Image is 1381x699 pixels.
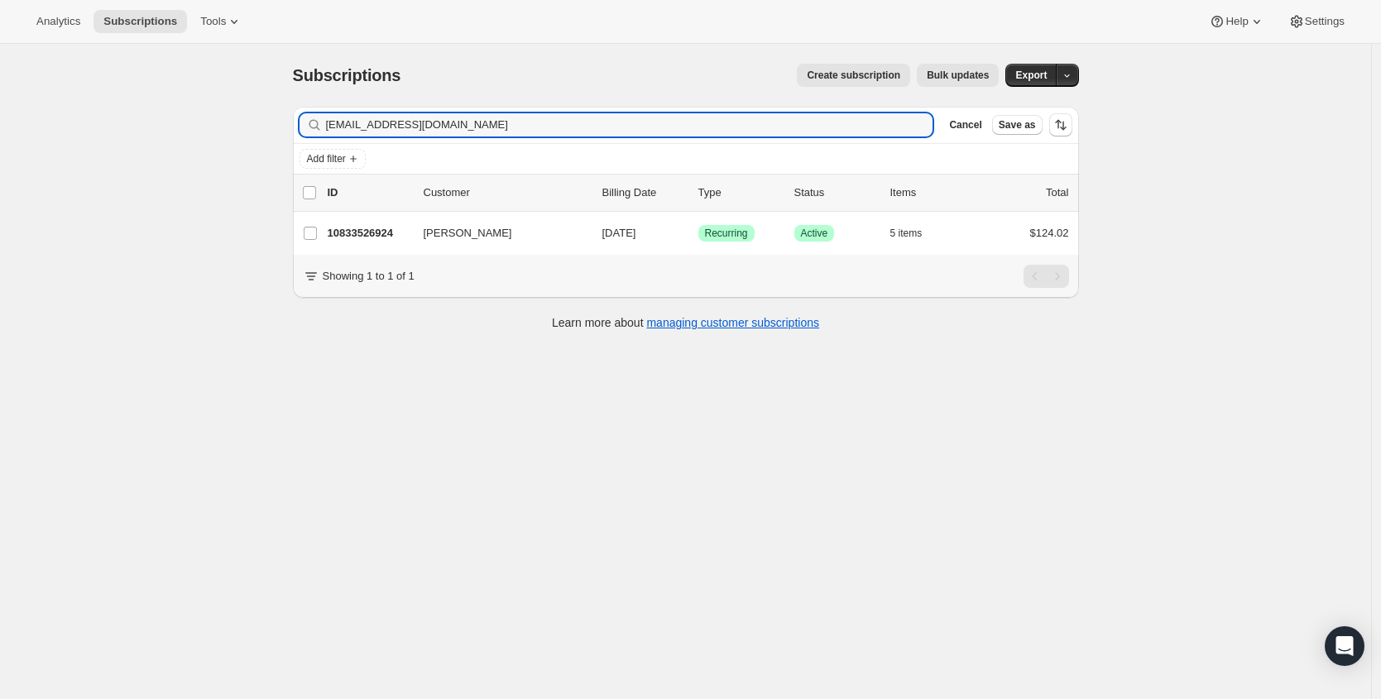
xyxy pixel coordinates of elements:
[1030,227,1069,239] span: $124.02
[917,64,999,87] button: Bulk updates
[1278,10,1355,33] button: Settings
[552,314,819,331] p: Learn more about
[992,115,1043,135] button: Save as
[424,225,512,242] span: [PERSON_NAME]
[323,268,415,285] p: Showing 1 to 1 of 1
[1024,265,1069,288] nav: Pagination
[1225,15,1248,28] span: Help
[797,64,910,87] button: Create subscription
[1015,69,1047,82] span: Export
[293,66,401,84] span: Subscriptions
[890,184,973,201] div: Items
[942,115,988,135] button: Cancel
[794,184,877,201] p: Status
[36,15,80,28] span: Analytics
[300,149,366,169] button: Add filter
[646,316,819,329] a: managing customer subscriptions
[307,152,346,165] span: Add filter
[890,222,941,245] button: 5 items
[1005,64,1057,87] button: Export
[200,15,226,28] span: Tools
[414,220,579,247] button: [PERSON_NAME]
[801,227,828,240] span: Active
[103,15,177,28] span: Subscriptions
[26,10,90,33] button: Analytics
[326,113,933,136] input: Filter subscribers
[328,184,1069,201] div: IDCustomerBilling DateTypeStatusItemsTotal
[424,184,589,201] p: Customer
[328,184,410,201] p: ID
[807,69,900,82] span: Create subscription
[602,184,685,201] p: Billing Date
[602,227,636,239] span: [DATE]
[999,118,1036,132] span: Save as
[328,225,410,242] p: 10833526924
[328,222,1069,245] div: 10833526924[PERSON_NAME][DATE]SuccessRecurringSuccessActive5 items$124.02
[698,184,781,201] div: Type
[949,118,981,132] span: Cancel
[705,227,748,240] span: Recurring
[1049,113,1072,136] button: Sort the results
[1305,15,1345,28] span: Settings
[1325,626,1364,666] div: Open Intercom Messenger
[1046,184,1068,201] p: Total
[1199,10,1274,33] button: Help
[890,227,923,240] span: 5 items
[94,10,187,33] button: Subscriptions
[927,69,989,82] span: Bulk updates
[190,10,252,33] button: Tools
